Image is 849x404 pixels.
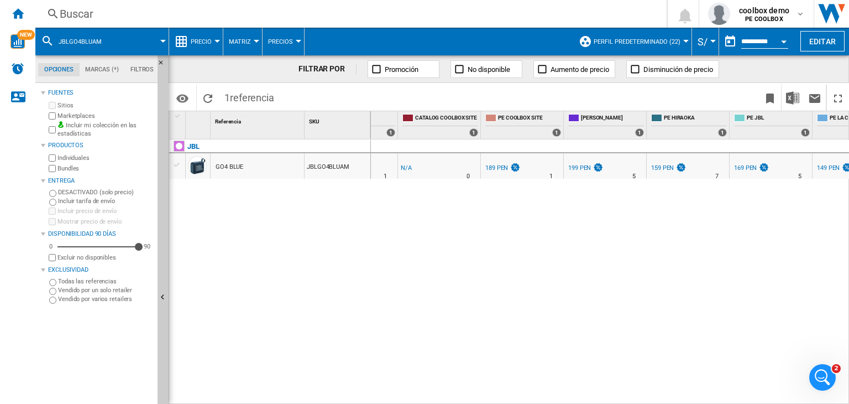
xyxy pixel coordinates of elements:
button: Maximizar [827,85,849,111]
button: Precios [268,28,298,55]
label: Incluir precio de envío [57,207,153,215]
div: Tiempo de entrega : 0 día [467,171,470,182]
div: PE HIRAOKA 1 offers sold by PE HIRAOKA [649,111,729,139]
label: Vendido por un solo retailer [58,286,153,294]
span: PE COOLBOX SITE [498,114,561,123]
div: 1 offers sold by PE COOLBOX SITE [552,128,561,137]
div: 169 PEN [732,163,769,174]
div: 149 PEN [817,164,840,172]
div: 199 PEN [568,164,591,172]
img: promotionV3.png [510,163,521,172]
input: Marketplaces [49,112,56,120]
div: 0 [46,242,55,251]
md-menu: Currency [692,28,719,55]
div: PE COOLBOX SITE 1 offers sold by PE COOLBOX SITE [483,111,563,139]
span: referencia [230,92,274,103]
img: excel-24x24.png [786,91,799,105]
div: JBLGO4BLUAM [41,28,163,55]
button: No disponible [450,60,522,78]
input: Bundles [49,165,56,172]
div: Fuentes [48,89,153,97]
button: Editar [800,31,845,51]
div: 189 PEN [484,163,521,174]
button: Matriz [229,28,256,55]
span: Perfil predeterminado (22) [594,38,680,45]
div: Tiempo de entrega : 5 días [798,171,801,182]
button: md-calendar [719,30,741,53]
div: 189 PEN [485,164,508,172]
div: PE JBL 1 offers sold by PE JBL [732,111,812,139]
div: Tiempo de entrega : 5 días [632,171,636,182]
input: DESACTIVADO (solo precio) [49,190,56,197]
button: Recargar [197,85,219,111]
label: Excluir no disponibles [57,253,153,262]
img: wise-card.svg [11,34,25,49]
span: [PERSON_NAME] [581,114,644,123]
div: 199 PEN [567,163,604,174]
span: Precios [268,38,293,45]
span: 2 [832,364,841,373]
div: SKU Sort None [307,111,370,128]
input: Mostrar precio de envío [49,254,56,261]
input: Todas las referencias [49,279,56,286]
button: Precio [191,28,217,55]
span: coolbox demo [739,5,789,16]
div: CATALOG COOLBOX SITE 1 offers sold by CATALOG COOLBOX SITE [400,111,480,139]
label: Sitios [57,101,153,110]
label: Marketplaces [57,112,153,120]
md-tab-item: Marcas (*) [80,63,125,76]
span: Matriz [229,38,251,45]
button: Marcar este reporte [759,85,781,111]
span: 1 [219,85,280,108]
label: Bundles [57,164,153,173]
input: Individuales [49,154,56,162]
div: Tiempo de entrega : 7 días [715,171,719,182]
span: Disminución de precio [643,65,713,74]
div: Sort None [188,111,210,128]
button: Opciones [171,88,193,108]
label: Incluir mi colección en las estadísticas [57,121,153,138]
div: N/A [401,163,412,174]
div: Sort None [213,111,304,128]
div: 1 offers sold by PE JBL [801,128,810,137]
span: SKU [309,118,319,125]
label: Todas las referencias [58,277,153,286]
span: Precio [191,38,212,45]
span: Referencia [215,118,241,125]
img: profile.jpg [708,3,730,25]
div: 1 offers sold by PE HIRAOKA [718,128,727,137]
span: Promoción [385,65,418,74]
label: Vendido por varios retailers [58,295,153,303]
span: No disponible [468,65,510,74]
label: Mostrar precio de envío [57,217,153,226]
label: Incluir tarifa de envío [58,197,153,205]
div: Productos [48,141,153,150]
div: Entrega [48,177,153,185]
button: S/ [698,28,713,55]
div: 169 PEN [734,164,757,172]
img: promotionV3.png [593,163,604,172]
div: 159 PEN [651,164,674,172]
button: Promoción [368,60,439,78]
div: 90 [141,242,153,251]
md-tab-item: Opciones [38,63,80,76]
div: Precio [175,28,217,55]
input: Vendido por un solo retailer [49,288,56,295]
div: FILTRAR POR [298,64,357,75]
div: Tiempo de entrega : 1 día [549,171,553,182]
button: Open calendar [774,30,794,50]
button: Ocultar [158,55,171,75]
input: Incluir tarifa de envío [49,199,56,206]
span: S/ [698,36,707,48]
div: Exclusividad [48,266,153,274]
span: PE HIRAOKA [664,114,727,123]
div: Perfil predeterminado (22) [579,28,686,55]
span: NEW [17,30,35,40]
div: Buscar [60,6,638,22]
iframe: Intercom live chat [809,364,836,391]
button: Descargar en Excel [782,85,804,111]
div: GO4 BLUE [216,154,243,180]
